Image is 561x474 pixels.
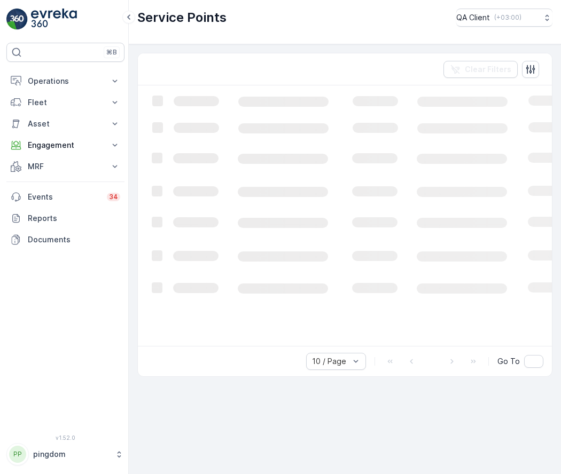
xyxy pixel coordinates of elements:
img: logo [6,9,28,30]
p: 34 [109,193,118,201]
a: Reports [6,208,124,229]
p: Clear Filters [465,64,511,75]
p: Documents [28,234,120,245]
div: PP [9,446,26,463]
span: Go To [497,356,520,367]
p: Reports [28,213,120,224]
a: Events34 [6,186,124,208]
span: v 1.52.0 [6,434,124,441]
p: QA Client [456,12,490,23]
button: Clear Filters [443,61,518,78]
button: MRF [6,156,124,177]
p: MRF [28,161,103,172]
p: Service Points [137,9,227,26]
button: Engagement [6,135,124,156]
p: Operations [28,76,103,86]
button: QA Client(+03:00) [456,9,552,27]
img: logo_light-DOdMpM7g.png [31,9,77,30]
button: Operations [6,70,124,92]
p: Asset [28,118,103,129]
button: PPpingdom [6,443,124,465]
p: Fleet [28,97,103,108]
p: ( +03:00 ) [494,13,521,22]
a: Documents [6,229,124,250]
p: ⌘B [106,48,117,57]
p: pingdom [33,449,110,460]
p: Engagement [28,140,103,151]
button: Asset [6,113,124,135]
p: Events [28,192,100,202]
button: Fleet [6,92,124,113]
